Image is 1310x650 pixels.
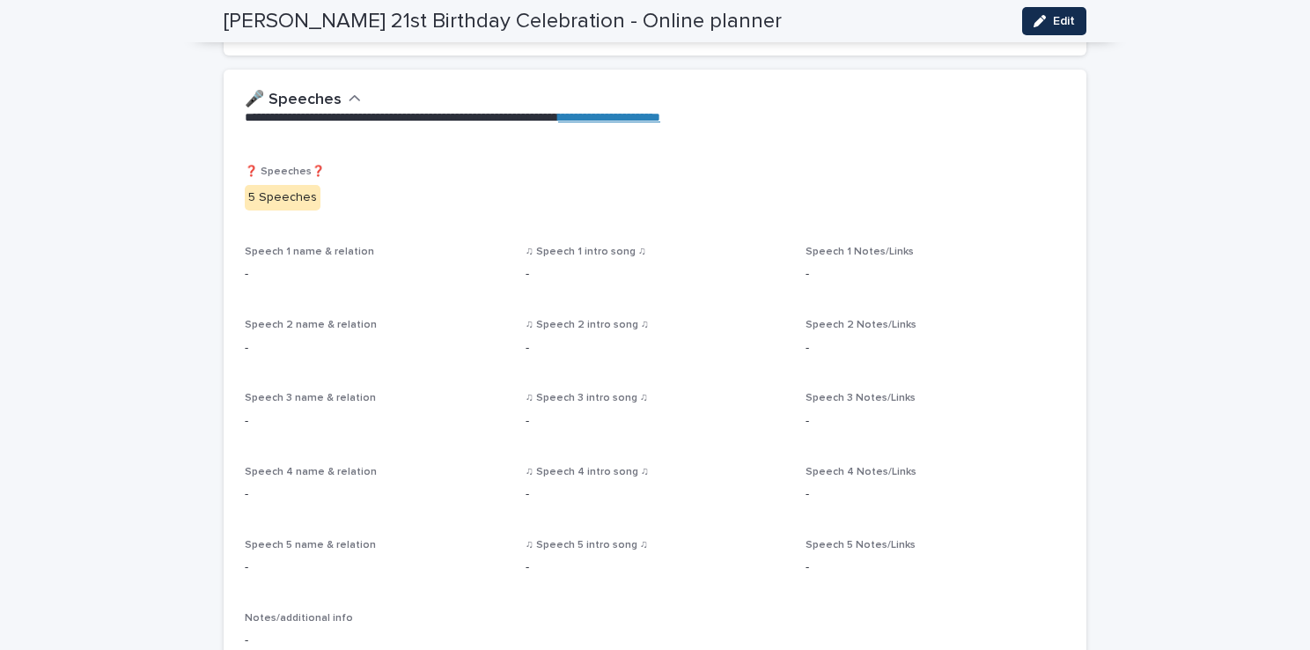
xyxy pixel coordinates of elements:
h2: [PERSON_NAME] 21st Birthday Celebration - Online planner [224,9,782,34]
span: Speech 3 name & relation [245,393,376,403]
span: ♫ Speech 3 intro song ♫ [526,393,648,403]
p: - [526,485,529,504]
span: Edit [1053,15,1075,27]
p: - [526,412,529,431]
p: - [526,558,529,577]
button: Edit [1022,7,1086,35]
span: Speech 4 Notes/Links [806,467,916,477]
p: - [245,632,1065,650]
p: - [806,412,1065,431]
span: Speech 1 Notes/Links [806,247,914,257]
span: Speech 4 name & relation [245,467,377,477]
span: Speech 5 name & relation [245,540,376,550]
p: - [245,485,504,504]
span: ♫ Speech 4 intro song ♫ [526,467,649,477]
div: 5 Speeches [245,185,320,211]
span: Speech 1 name & relation [245,247,374,257]
span: Speech 3 Notes/Links [806,393,916,403]
p: - [245,412,504,431]
span: ♫ Speech 2 intro song ♫ [526,320,649,330]
span: Speech 2 Notes/Links [806,320,916,330]
span: ♫ Speech 1 intro song ♫ [526,247,646,257]
h2: 🎤 Speeches [245,91,342,110]
span: Speech 2 name & relation [245,320,377,330]
button: 🎤 Speeches [245,91,361,110]
p: - [526,339,529,358]
span: Notes/additional info [245,613,353,624]
p: - [806,265,809,284]
span: ♫ Speech 5 intro song ♫ [526,540,648,550]
p: - [526,265,529,284]
p: - [806,339,1065,358]
span: ❓ Speeches❓ [245,166,325,177]
span: Speech 5 Notes/Links [806,540,916,550]
p: - [806,485,1065,504]
p: - [806,558,1065,577]
p: - [245,339,504,358]
p: - [245,558,504,577]
p: - [245,265,504,284]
